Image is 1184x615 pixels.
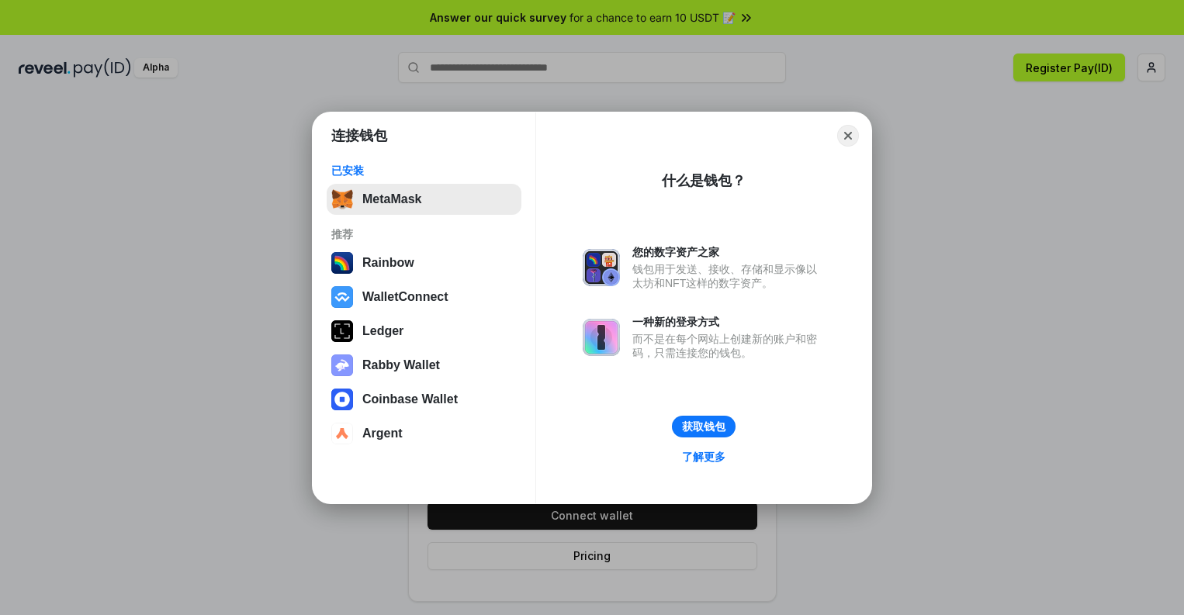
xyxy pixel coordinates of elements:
div: 什么是钱包？ [662,171,746,190]
div: 而不是在每个网站上创建新的账户和密码，只需连接您的钱包。 [632,332,825,360]
div: Coinbase Wallet [362,392,458,406]
a: 了解更多 [673,447,735,467]
div: WalletConnect [362,290,448,304]
div: 获取钱包 [682,420,725,434]
img: svg+xml,%3Csvg%20xmlns%3D%22http%3A%2F%2Fwww.w3.org%2F2000%2Fsvg%22%20fill%3D%22none%22%20viewBox... [583,249,620,286]
div: MetaMask [362,192,421,206]
button: Rainbow [327,247,521,278]
img: svg+xml,%3Csvg%20width%3D%2228%22%20height%3D%2228%22%20viewBox%3D%220%200%2028%2028%22%20fill%3D... [331,286,353,308]
div: 一种新的登录方式 [632,315,825,329]
img: svg+xml,%3Csvg%20fill%3D%22none%22%20height%3D%2233%22%20viewBox%3D%220%200%2035%2033%22%20width%... [331,188,353,210]
button: 获取钱包 [672,416,736,437]
img: svg+xml,%3Csvg%20xmlns%3D%22http%3A%2F%2Fwww.w3.org%2F2000%2Fsvg%22%20fill%3D%22none%22%20viewBox... [583,319,620,356]
img: svg+xml,%3Csvg%20xmlns%3D%22http%3A%2F%2Fwww.w3.org%2F2000%2Fsvg%22%20width%3D%2228%22%20height%3... [331,320,353,342]
button: MetaMask [327,184,521,215]
img: svg+xml,%3Csvg%20width%3D%2228%22%20height%3D%2228%22%20viewBox%3D%220%200%2028%2028%22%20fill%3D... [331,389,353,410]
button: Ledger [327,316,521,347]
div: Argent [362,427,403,441]
div: Rainbow [362,256,414,270]
button: Close [837,125,859,147]
div: 您的数字资产之家 [632,245,825,259]
img: svg+xml,%3Csvg%20width%3D%2228%22%20height%3D%2228%22%20viewBox%3D%220%200%2028%2028%22%20fill%3D... [331,423,353,444]
h1: 连接钱包 [331,126,387,145]
div: 推荐 [331,227,517,241]
div: 钱包用于发送、接收、存储和显示像以太坊和NFT这样的数字资产。 [632,262,825,290]
div: 了解更多 [682,450,725,464]
button: Coinbase Wallet [327,384,521,415]
div: 已安装 [331,164,517,178]
div: Ledger [362,324,403,338]
button: Argent [327,418,521,449]
button: Rabby Wallet [327,350,521,381]
div: Rabby Wallet [362,358,440,372]
img: svg+xml,%3Csvg%20xmlns%3D%22http%3A%2F%2Fwww.w3.org%2F2000%2Fsvg%22%20fill%3D%22none%22%20viewBox... [331,354,353,376]
img: svg+xml,%3Csvg%20width%3D%22120%22%20height%3D%22120%22%20viewBox%3D%220%200%20120%20120%22%20fil... [331,252,353,274]
button: WalletConnect [327,282,521,313]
